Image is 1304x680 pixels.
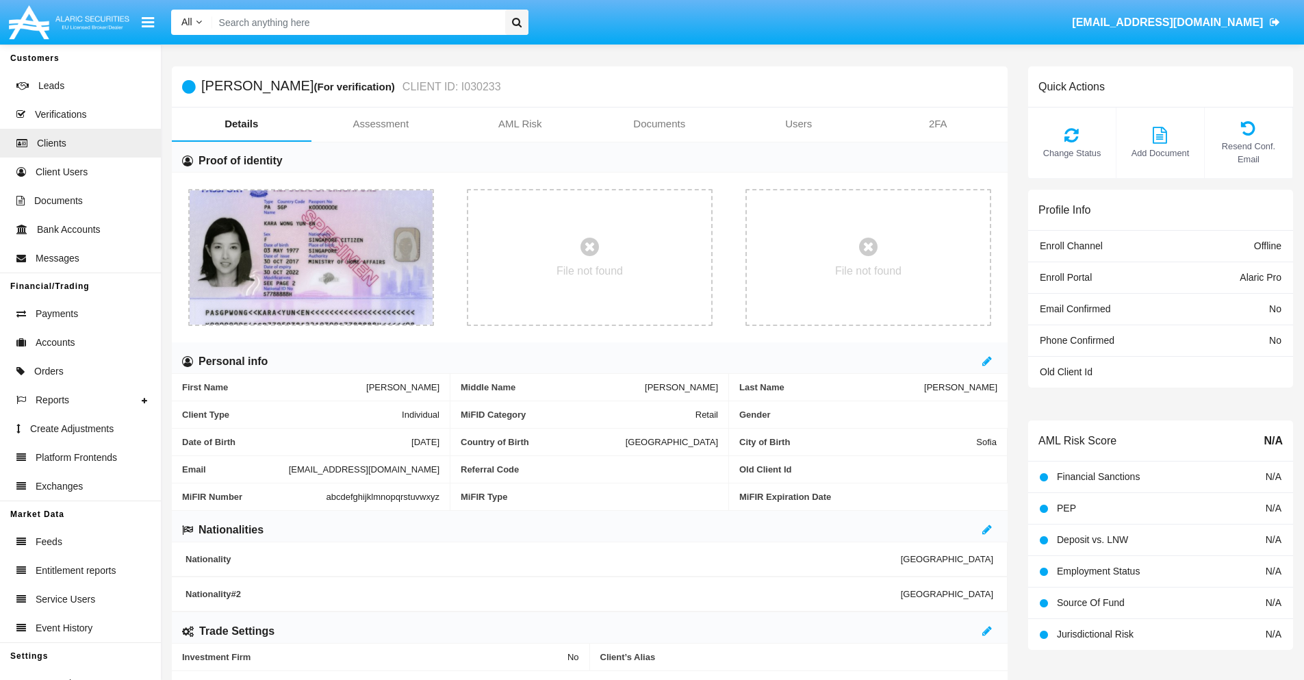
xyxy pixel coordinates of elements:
[739,410,997,420] span: Gender
[36,393,69,407] span: Reports
[36,564,116,578] span: Entitlement reports
[182,437,411,447] span: Date of Birth
[1066,3,1287,42] a: [EMAIL_ADDRESS][DOMAIN_NAME]
[402,410,439,420] span: Individual
[461,410,695,420] span: MiFID Category
[36,592,95,607] span: Service Users
[1038,434,1116,447] h6: AML Risk Score
[1035,147,1109,160] span: Change Status
[1040,240,1103,251] span: Enroll Channel
[182,652,567,662] span: Investment Firm
[1254,240,1281,251] span: Offline
[399,81,501,92] small: CLIENT ID: I030233
[739,382,924,392] span: Last Name
[36,621,92,635] span: Event History
[1040,366,1092,377] span: Old Client Id
[1212,140,1286,166] span: Resend Conf. Email
[36,251,79,266] span: Messages
[739,492,997,502] span: MiFIR Expiration Date
[461,382,645,392] span: Middle Name
[36,336,75,350] span: Accounts
[567,652,579,662] span: No
[461,437,626,447] span: Country of Birth
[1072,16,1263,28] span: [EMAIL_ADDRESS][DOMAIN_NAME]
[461,492,718,502] span: MiFIR Type
[1057,471,1140,482] span: Financial Sanctions
[36,479,83,494] span: Exchanges
[1266,629,1281,640] span: N/A
[199,354,268,369] h6: Personal info
[1266,597,1281,608] span: N/A
[199,153,283,168] h6: Proof of identity
[35,108,86,122] span: Verifications
[1269,335,1281,346] span: No
[1057,629,1134,640] span: Jurisdictional Risk
[38,79,64,93] span: Leads
[924,382,997,392] span: [PERSON_NAME]
[1057,534,1128,545] span: Deposit vs. LNW
[34,364,64,379] span: Orders
[201,79,501,95] h5: [PERSON_NAME]
[590,108,730,140] a: Documents
[314,79,398,95] div: (For verification)
[600,652,998,662] span: Client’s Alias
[37,136,66,151] span: Clients
[695,410,718,420] span: Retail
[182,410,402,420] span: Client Type
[311,108,451,140] a: Assessment
[366,382,439,392] span: [PERSON_NAME]
[182,492,327,502] span: MiFIR Number
[36,451,117,465] span: Platform Frontends
[645,382,718,392] span: [PERSON_NAME]
[199,522,264,538] h6: Nationalities
[1123,147,1197,160] span: Add Document
[186,589,901,599] span: Nationality #2
[182,382,366,392] span: First Name
[1240,272,1281,283] span: Alaric Pro
[212,10,500,35] input: Search
[976,437,997,447] span: Sofia
[1266,534,1281,545] span: N/A
[1269,303,1281,314] span: No
[186,554,901,564] span: Nationality
[450,108,590,140] a: AML Risk
[1057,597,1125,608] span: Source Of Fund
[1040,335,1114,346] span: Phone Confirmed
[1040,272,1092,283] span: Enroll Portal
[30,422,114,436] span: Create Adjustments
[37,223,101,237] span: Bank Accounts
[181,16,192,27] span: All
[182,464,289,475] span: Email
[1057,503,1076,514] span: PEP
[901,554,993,564] span: [GEOGRAPHIC_DATA]
[1266,566,1281,577] span: N/A
[36,307,78,321] span: Payments
[36,165,88,179] span: Client Users
[1038,203,1090,216] h6: Profile Info
[461,464,718,475] span: Referral Code
[1264,433,1283,449] span: N/A
[289,464,439,475] span: [EMAIL_ADDRESS][DOMAIN_NAME]
[34,194,83,208] span: Documents
[7,2,131,42] img: Logo image
[172,108,311,140] a: Details
[729,108,869,140] a: Users
[1057,566,1140,577] span: Employment Status
[901,589,993,599] span: [GEOGRAPHIC_DATA]
[327,492,439,502] span: abcdefghijklmnopqrstuvwxyz
[1040,303,1110,314] span: Email Confirmed
[171,15,212,29] a: All
[1266,503,1281,514] span: N/A
[1266,471,1281,482] span: N/A
[739,437,976,447] span: City of Birth
[411,437,439,447] span: [DATE]
[1038,80,1105,93] h6: Quick Actions
[626,437,718,447] span: [GEOGRAPHIC_DATA]
[739,464,997,475] span: Old Client Id
[199,624,274,639] h6: Trade Settings
[869,108,1008,140] a: 2FA
[36,535,62,549] span: Feeds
